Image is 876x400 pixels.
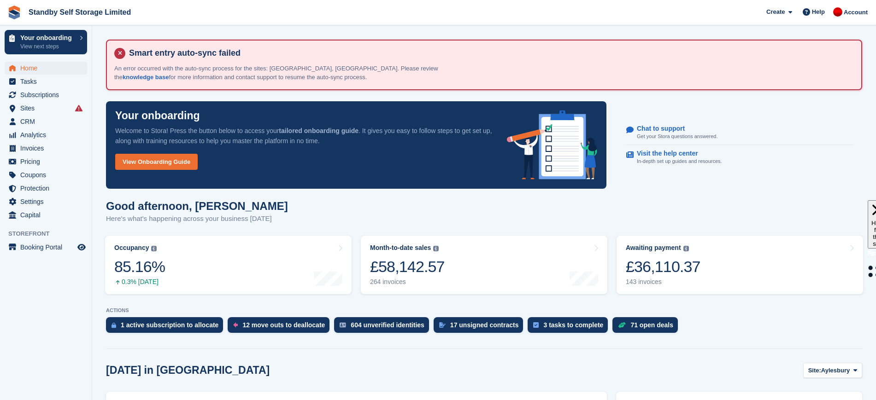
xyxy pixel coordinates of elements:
[233,322,238,328] img: move_outs_to_deallocate_icon-f764333ba52eb49d3ac5e1228854f67142a1ed5810a6f6cc68b1a99e826820c5.svg
[151,246,157,251] img: icon-info-grey-7440780725fd019a000dd9b08b2336e03edf1995a4989e88bcd33f0948082b44.svg
[106,307,862,313] p: ACTIONS
[20,168,76,181] span: Coupons
[7,6,21,19] img: stora-icon-8386f47178a22dfd0bd8f6a31ec36ba5ce8667c1dd55bd0f319d3a0aa187defe.svg
[5,195,87,208] a: menu
[114,278,165,286] div: 0.3% [DATE]
[618,322,626,328] img: deal-1b604bf984904fb50ccaf53a9ad4b4a5d6e5aea283cecdc64d6e3604feb123c2.svg
[612,317,682,337] a: 71 open deals
[228,317,334,337] a: 12 move outs to deallocate
[507,110,597,180] img: onboarding-info-6c161a55d2c0e0a8cae90662b2fe09162a5109e8cc188191df67fb4f79e88e88.svg
[105,236,352,294] a: Occupancy 85.16% 0.3% [DATE]
[626,278,700,286] div: 143 invoices
[115,154,198,170] a: View Onboarding Guide
[5,128,87,141] a: menu
[106,317,228,337] a: 1 active subscription to allocate
[20,75,76,88] span: Tasks
[20,62,76,75] span: Home
[20,142,76,155] span: Invoices
[20,209,76,221] span: Capital
[75,104,82,112] i: Smart entry sync failures have occurred
[106,214,288,224] p: Here's what's happening across your business [DATE]
[112,322,116,328] img: active_subscription_to_allocate_icon-d502201f5373d7db506a760aba3b589e785aa758c864c3986d89f69b8ff3...
[637,150,715,157] p: Visit the help center
[5,115,87,128] a: menu
[20,128,76,141] span: Analytics
[370,278,445,286] div: 264 invoices
[125,48,854,58] h4: Smart entry auto-sync failed
[626,244,681,252] div: Awaiting payment
[106,200,288,212] h1: Good afternoon, [PERSON_NAME]
[626,257,700,276] div: £36,110.37
[115,126,492,146] p: Welcome to Stora! Press the button below to access your . It gives you easy to follow steps to ge...
[637,125,710,133] p: Chat to support
[25,5,135,20] a: Standby Self Storage Limited
[8,229,92,238] span: Storefront
[5,168,87,181] a: menu
[5,241,87,254] a: menu
[5,142,87,155] a: menu
[121,321,218,329] div: 1 active subscription to allocate
[5,75,87,88] a: menu
[637,157,722,165] p: In-depth set up guides and resources.
[361,236,607,294] a: Month-to-date sales £58,142.57 264 invoices
[5,30,87,54] a: Your onboarding View next steps
[351,321,424,329] div: 604 unverified identities
[279,127,359,134] strong: tailored onboarding guide
[123,74,169,81] a: knowledge base
[812,7,825,17] span: Help
[20,35,75,41] p: Your onboarding
[821,366,850,375] span: Aylesbury
[370,257,445,276] div: £58,142.57
[20,241,76,254] span: Booking Portal
[334,317,434,337] a: 604 unverified identities
[20,182,76,195] span: Protection
[450,321,519,329] div: 17 unsigned contracts
[5,62,87,75] a: menu
[5,102,87,115] a: menu
[543,321,603,329] div: 3 tasks to complete
[433,246,439,251] img: icon-info-grey-7440780725fd019a000dd9b08b2336e03edf1995a4989e88bcd33f0948082b44.svg
[106,364,270,377] h2: [DATE] in [GEOGRAPHIC_DATA]
[808,366,821,375] span: Site:
[114,64,460,82] p: An error occurred with the auto-sync process for the sites: [GEOGRAPHIC_DATA], [GEOGRAPHIC_DATA]....
[637,133,717,140] p: Get your Stora questions answered.
[114,257,165,276] div: 85.16%
[20,42,75,51] p: View next steps
[114,244,149,252] div: Occupancy
[803,363,862,378] button: Site: Aylesbury
[626,120,853,145] a: Chat to support Get your Stora questions answered.
[20,102,76,115] span: Sites
[5,155,87,168] a: menu
[20,88,76,101] span: Subscriptions
[528,317,612,337] a: 3 tasks to complete
[626,145,853,170] a: Visit the help center In-depth set up guides and resources.
[5,182,87,195] a: menu
[5,209,87,221] a: menu
[844,8,868,17] span: Account
[439,322,446,328] img: contract_signature_icon-13c848040528278c33f63329250d36e43548de30e8caae1d1a13099fd9432cc5.svg
[533,322,539,328] img: task-75834270c22a3079a89374b754ae025e5fb1db73e45f91037f5363f120a921f8.svg
[20,195,76,208] span: Settings
[20,115,76,128] span: CRM
[833,7,842,17] img: Aaron Winter
[370,244,431,252] div: Month-to-date sales
[766,7,785,17] span: Create
[76,242,87,253] a: Preview store
[340,322,346,328] img: verify_identity-adf6edd0f0f0b5bbfe63781bf79b02c33cf7c696d77639b501bdc392416b5a36.svg
[617,236,863,294] a: Awaiting payment £36,110.37 143 invoices
[242,321,325,329] div: 12 move outs to deallocate
[5,88,87,101] a: menu
[20,155,76,168] span: Pricing
[683,246,689,251] img: icon-info-grey-7440780725fd019a000dd9b08b2336e03edf1995a4989e88bcd33f0948082b44.svg
[630,321,673,329] div: 71 open deals
[434,317,528,337] a: 17 unsigned contracts
[115,110,200,121] p: Your onboarding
